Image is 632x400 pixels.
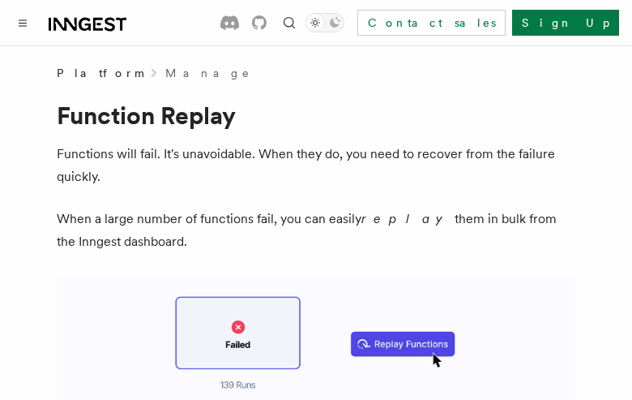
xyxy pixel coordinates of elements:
[305,13,344,32] button: Toggle dark mode
[57,143,575,188] p: Functions will fail. It's unavoidable. When they do, you need to recover from the failure quickly.
[512,10,619,36] a: Sign Up
[57,208,575,253] p: When a large number of functions fail, you can easily them in bulk from the Inngest dashboard.
[165,65,251,81] a: Manage
[357,10,506,36] a: Contact sales
[361,211,455,226] em: replay
[57,65,143,81] span: Platform
[13,13,32,32] button: Toggle navigation
[280,13,299,32] button: Find something...
[57,101,575,130] h1: Function Replay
